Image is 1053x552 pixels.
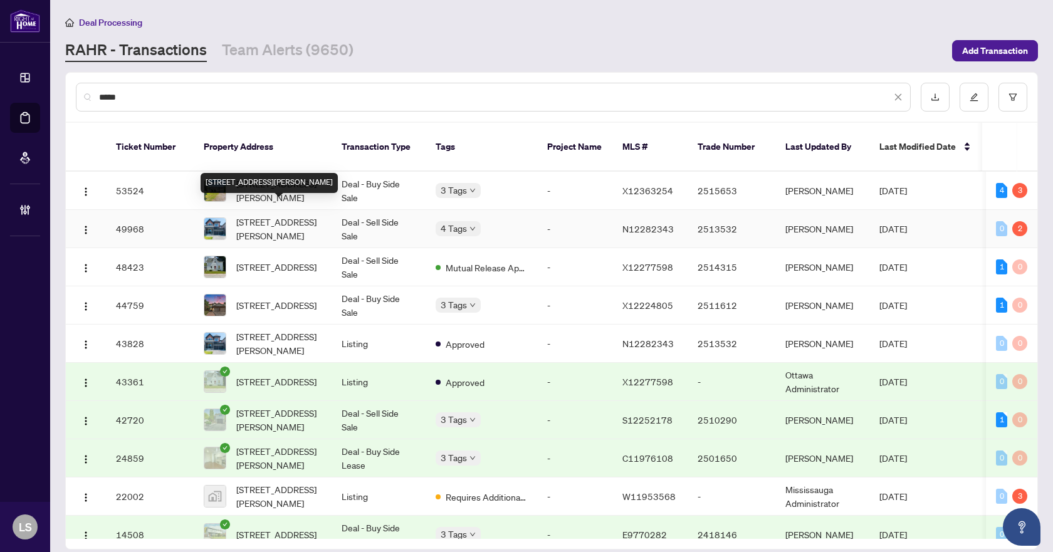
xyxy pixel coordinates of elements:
img: thumbnail-img [204,486,226,507]
td: 42720 [106,401,194,439]
td: [PERSON_NAME] [775,286,869,325]
th: MLS # [612,123,688,172]
div: 3 [1012,489,1027,504]
td: [PERSON_NAME] [775,325,869,363]
td: 2511612 [688,286,775,325]
span: Mutual Release Approved [446,261,527,274]
div: 0 [996,221,1007,236]
div: 0 [1012,336,1027,351]
span: LS [19,518,32,536]
span: [STREET_ADDRESS][PERSON_NAME] [236,215,322,242]
th: Last Modified Date [869,123,982,172]
button: Logo [76,180,96,200]
td: - [537,439,612,477]
td: - [537,363,612,401]
th: Last Updated By [775,123,869,172]
div: 0 [1012,412,1027,427]
td: - [537,172,612,210]
span: E9770282 [622,529,667,540]
td: Listing [332,325,426,363]
td: - [688,363,775,401]
span: Last Modified Date [879,140,956,154]
img: Logo [81,263,91,273]
button: Open asap [1003,508,1040,546]
span: 3 Tags [441,527,467,541]
img: Logo [81,492,91,503]
th: Ticket Number [106,123,194,172]
div: 0 [996,374,1007,389]
img: thumbnail-img [204,524,226,545]
td: Deal - Buy Side Lease [332,439,426,477]
td: 2515653 [688,172,775,210]
span: check-circle [220,443,230,453]
div: 4 [996,183,1007,198]
div: 0 [996,527,1007,542]
span: close [894,93,903,102]
td: 2513532 [688,210,775,248]
span: C11976108 [622,452,673,464]
img: Logo [81,454,91,464]
span: [DATE] [879,223,907,234]
span: check-circle [220,367,230,377]
span: down [469,531,476,538]
span: down [469,302,476,308]
td: Listing [332,363,426,401]
span: filter [1008,93,1017,102]
span: [STREET_ADDRESS] [236,260,317,274]
td: 53524 [106,172,194,210]
img: Logo [81,340,91,350]
span: [STREET_ADDRESS] [236,298,317,312]
td: 43828 [106,325,194,363]
img: thumbnail-img [204,371,226,392]
div: 0 [996,450,1007,466]
td: 2501650 [688,439,775,477]
span: [STREET_ADDRESS][PERSON_NAME] [236,444,322,472]
td: [PERSON_NAME] [775,248,869,286]
span: down [469,226,476,232]
span: home [65,18,74,27]
span: [DATE] [879,338,907,349]
td: - [537,325,612,363]
span: download [931,93,940,102]
button: Logo [76,372,96,392]
span: X12363254 [622,185,673,196]
span: Deal Processing [79,17,142,28]
td: [PERSON_NAME] [775,172,869,210]
button: Logo [76,486,96,506]
span: X12277598 [622,261,673,273]
div: 0 [996,336,1007,351]
img: Logo [81,378,91,388]
img: thumbnail-img [204,409,226,430]
td: Deal - Buy Side Sale [332,172,426,210]
span: down [469,187,476,194]
td: 49968 [106,210,194,248]
span: W11953568 [622,491,676,502]
td: Deal - Sell Side Sale [332,210,426,248]
span: [STREET_ADDRESS][PERSON_NAME] [236,330,322,357]
span: X12224805 [622,299,673,311]
td: - [537,477,612,516]
td: - [537,401,612,439]
td: 43361 [106,363,194,401]
span: S12252178 [622,414,673,425]
div: 1 [996,412,1007,427]
span: Requires Additional Docs [446,490,527,504]
td: 22002 [106,477,194,516]
th: Property Address [194,123,332,172]
span: [DATE] [879,491,907,502]
td: 48423 [106,248,194,286]
td: 24859 [106,439,194,477]
span: [DATE] [879,529,907,540]
button: Logo [76,524,96,544]
td: [PERSON_NAME] [775,439,869,477]
td: 44759 [106,286,194,325]
span: down [469,417,476,423]
span: N12282343 [622,338,674,349]
img: thumbnail-img [204,218,226,239]
span: edit [970,93,978,102]
span: [STREET_ADDRESS][PERSON_NAME] [236,406,322,434]
td: - [537,210,612,248]
div: 2 [1012,221,1027,236]
span: [STREET_ADDRESS][PERSON_NAME] [236,482,322,510]
button: Logo [76,448,96,468]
